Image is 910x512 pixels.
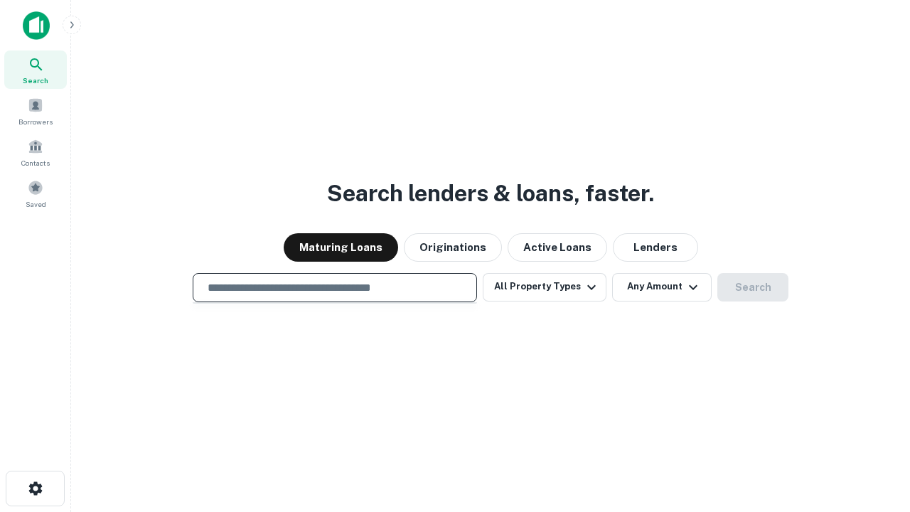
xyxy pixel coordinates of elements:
[21,157,50,169] span: Contacts
[508,233,607,262] button: Active Loans
[4,174,67,213] a: Saved
[612,273,712,302] button: Any Amount
[839,398,910,466] iframe: Chat Widget
[4,50,67,89] a: Search
[23,11,50,40] img: capitalize-icon.png
[4,133,67,171] a: Contacts
[18,116,53,127] span: Borrowers
[483,273,606,302] button: All Property Types
[23,75,48,86] span: Search
[284,233,398,262] button: Maturing Loans
[4,92,67,130] a: Borrowers
[26,198,46,210] span: Saved
[327,176,654,210] h3: Search lenders & loans, faster.
[613,233,698,262] button: Lenders
[404,233,502,262] button: Originations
